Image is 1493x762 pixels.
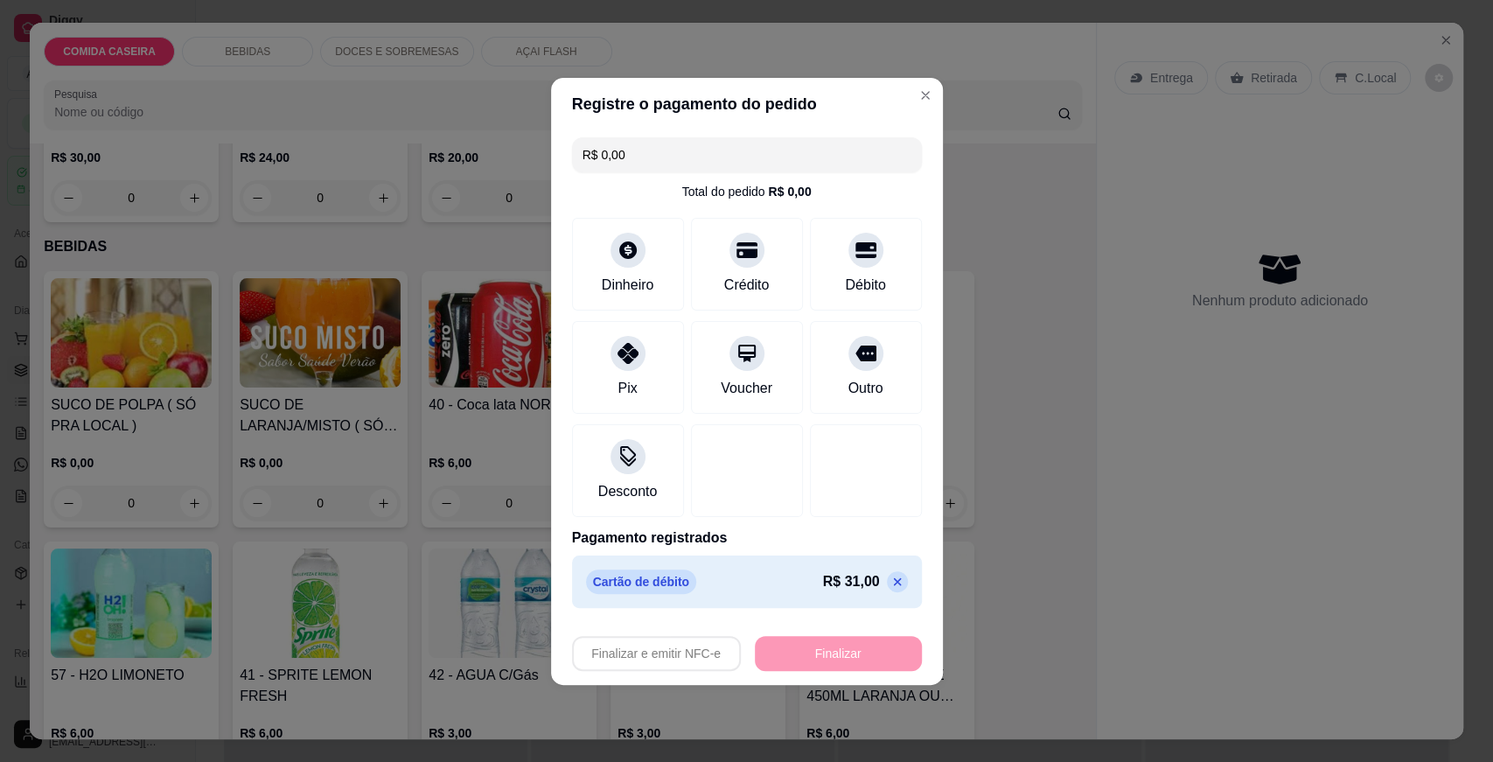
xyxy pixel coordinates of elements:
[617,378,637,399] div: Pix
[721,378,772,399] div: Voucher
[602,275,654,296] div: Dinheiro
[598,481,658,502] div: Desconto
[823,571,880,592] p: R$ 31,00
[551,78,943,130] header: Registre o pagamento do pedido
[724,275,770,296] div: Crédito
[586,570,696,594] p: Cartão de débito
[845,275,885,296] div: Débito
[848,378,883,399] div: Outro
[583,137,911,172] input: Ex.: hambúrguer de cordeiro
[681,183,811,200] div: Total do pedido
[768,183,811,200] div: R$ 0,00
[911,81,939,109] button: Close
[572,528,922,549] p: Pagamento registrados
